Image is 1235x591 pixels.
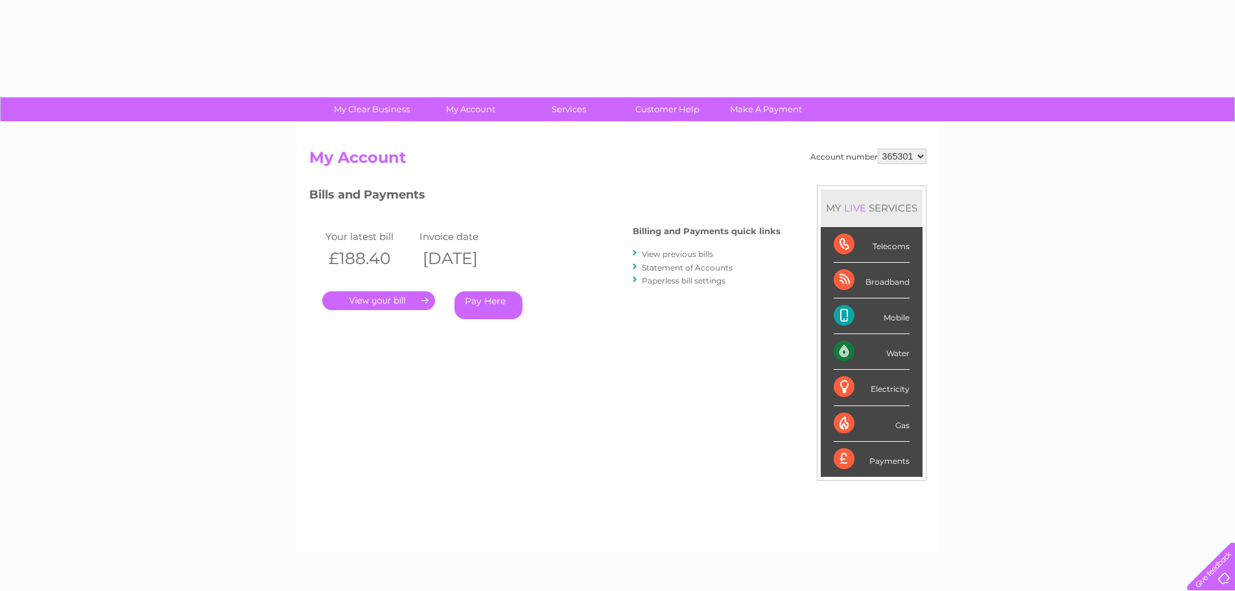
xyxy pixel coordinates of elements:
div: Water [834,334,910,370]
div: Telecoms [834,227,910,263]
a: View previous bills [642,249,713,259]
div: Account number [810,149,926,164]
a: Services [515,97,622,121]
h2: My Account [309,149,926,173]
a: Customer Help [614,97,721,121]
h4: Billing and Payments quick links [633,226,781,236]
div: Payments [834,442,910,477]
th: £188.40 [322,245,416,272]
div: Electricity [834,370,910,405]
div: Gas [834,406,910,442]
a: Paperless bill settings [642,276,725,285]
a: My Account [417,97,524,121]
h3: Bills and Payments [309,186,781,208]
td: Invoice date [416,228,510,245]
div: LIVE [841,202,869,214]
a: Statement of Accounts [642,263,733,272]
div: MY SERVICES [821,189,923,226]
div: Broadband [834,263,910,298]
a: Pay Here [454,291,523,319]
a: My Clear Business [318,97,425,121]
td: Your latest bill [322,228,416,245]
div: Mobile [834,298,910,334]
a: . [322,291,435,310]
a: Make A Payment [712,97,819,121]
th: [DATE] [416,245,510,272]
